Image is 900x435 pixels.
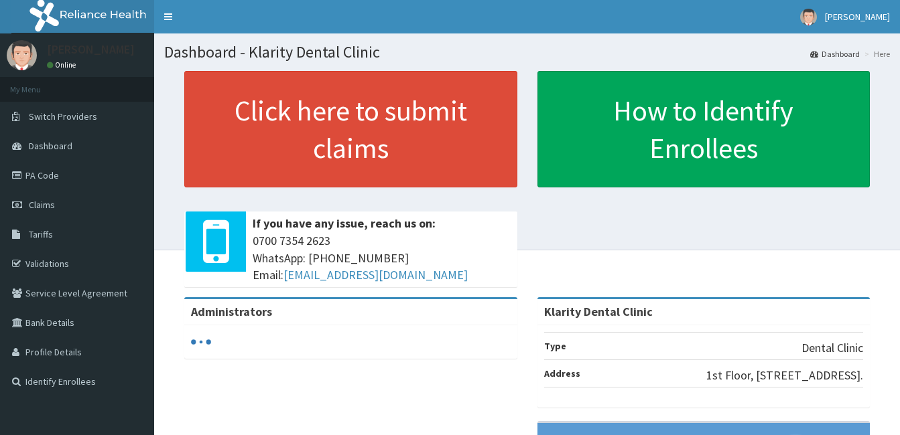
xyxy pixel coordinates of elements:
b: If you have any issue, reach us on: [253,215,436,231]
a: [EMAIL_ADDRESS][DOMAIN_NAME] [283,267,468,282]
h1: Dashboard - Klarity Dental Clinic [164,43,890,61]
p: [PERSON_NAME] [47,43,135,56]
p: 1st Floor, [STREET_ADDRESS]. [706,367,863,384]
a: How to Identify Enrollees [537,71,871,187]
b: Administrators [191,304,272,319]
a: Online [47,60,79,70]
span: Dashboard [29,140,72,152]
span: [PERSON_NAME] [825,11,890,23]
img: User Image [800,9,817,25]
span: 0700 7354 2623 WhatsApp: [PHONE_NUMBER] Email: [253,232,511,284]
span: Switch Providers [29,110,97,122]
span: Claims [29,199,55,211]
b: Address [544,367,580,379]
span: Tariffs [29,228,53,240]
li: Here [861,48,890,60]
a: Click here to submit claims [184,71,517,187]
p: Dental Clinic [801,339,863,357]
b: Type [544,340,566,352]
a: Dashboard [810,48,860,60]
strong: Klarity Dental Clinic [544,304,653,319]
svg: audio-loading [191,332,211,352]
img: User Image [7,40,37,70]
